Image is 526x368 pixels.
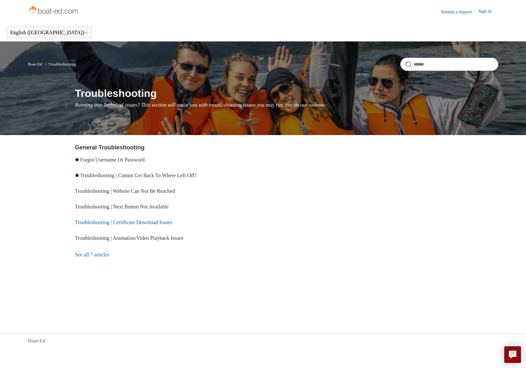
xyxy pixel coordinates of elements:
p: Running into Technical issues? This section will assist you with troubleshooting issues you may r... [75,101,498,109]
a: Boat-Ed [28,62,42,67]
svg: Promoted article [75,173,79,177]
button: Live chat [504,346,521,363]
h1: Troubleshooting [75,85,498,101]
a: Sign in [478,8,498,16]
a: Troubleshooting | Next Button Not Available [75,204,169,209]
button: English ([GEOGRAPHIC_DATA]) [10,30,88,36]
li: Troubleshooting [43,62,76,67]
img: Boat-Ed Help Center home page [28,4,80,17]
a: Boat-Ed [28,337,45,345]
a: Troubleshooting | Website Can Not Be Reached [75,188,175,194]
a: Troubleshooting | Animation/Video Playback Issues [75,235,183,241]
a: General Troubleshooting [75,144,145,151]
input: Search [400,58,498,71]
a: Troubleshooting | Certificate Download Issues [75,220,172,225]
a: See all 7 articles [75,246,265,264]
a: Forgot Username Or Password [80,157,145,162]
li: Boat-Ed [28,62,43,67]
a: Submit a request [441,8,478,15]
svg: Promoted article [75,158,79,161]
a: Troubleshooting | Cannot Get Back To Where Left Off? [80,173,197,178]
